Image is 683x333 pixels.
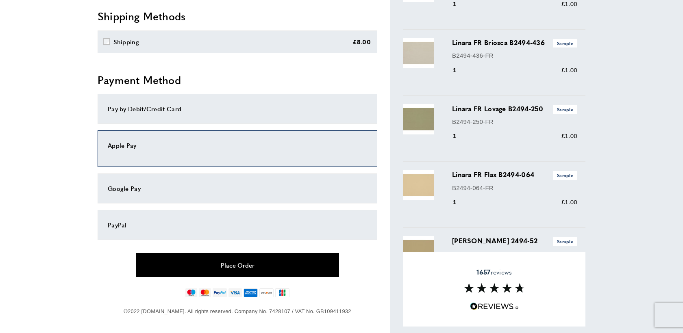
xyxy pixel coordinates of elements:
h2: Payment Method [98,73,377,87]
h3: Linara FR Lovage B2494-250 [452,104,577,114]
span: Sample [553,39,577,48]
div: Apple Pay [108,141,367,150]
div: PayPal [108,220,367,230]
p: 2494-52 [452,249,577,259]
h3: [PERSON_NAME] 2494-52 [452,236,577,246]
img: paypal [213,288,227,297]
span: £1.00 [561,132,577,139]
span: £1.00 [561,199,577,205]
div: Shipping [113,37,139,47]
img: jcb [275,288,289,297]
div: 1 [452,65,468,75]
img: Reviews section [464,283,525,293]
img: Linara FR Briosca B2494-436 [403,38,434,68]
img: Linara FR Flax B2494-064 [403,170,434,200]
div: £8.00 [352,37,371,47]
span: reviews [476,268,512,276]
img: Linara FR Lovage B2494-250 [403,104,434,134]
span: £1.00 [561,67,577,74]
img: Reviews.io 5 stars [470,303,519,310]
span: £1.00 [561,0,577,7]
div: Google Pay [108,184,367,193]
h2: Shipping Methods [98,9,377,24]
img: visa [228,288,242,297]
strong: 1657 [476,267,490,277]
span: Sample [553,105,577,114]
h3: Linara FR Briosca B2494-436 [452,38,577,48]
span: ©2022 [DOMAIN_NAME]. All rights reserved. Company No. 7428107 / VAT No. GB109411932 [124,308,351,314]
img: maestro [185,288,197,297]
p: B2494-436-FR [452,51,577,61]
button: Place Order [136,253,339,277]
div: 1 [452,197,468,207]
div: Pay by Debit/Credit Card [108,104,367,114]
img: mastercard [199,288,211,297]
img: Linara Bamboo 2494-52 [403,236,434,266]
p: B2494-064-FR [452,183,577,193]
img: discover [259,288,274,297]
span: Sample [553,171,577,179]
img: american-express [244,288,258,297]
span: Sample [553,237,577,246]
p: B2494-250-FR [452,117,577,127]
div: 1 [452,131,468,141]
h3: Linara FR Flax B2494-064 [452,170,577,179]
